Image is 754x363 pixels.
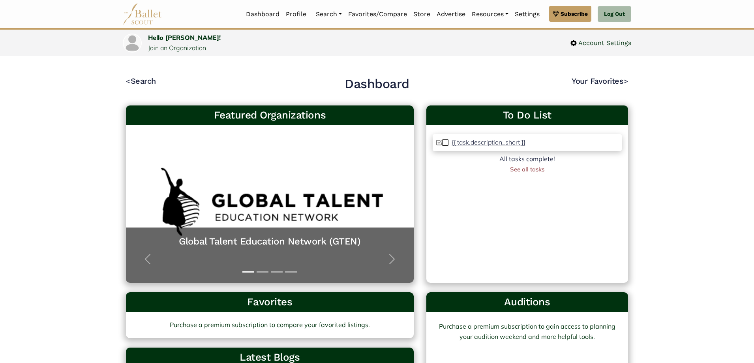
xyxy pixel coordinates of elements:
a: To Do List [433,109,622,122]
h3: Favorites [132,295,407,309]
a: Favorites/Compare [345,6,410,23]
a: Search [313,6,345,23]
p: {{ task.description_short }} [452,138,525,146]
a: Store [410,6,433,23]
a: Purchase a premium subscription to compare your favorited listings. [126,312,414,338]
button: Slide 4 [285,267,297,276]
a: Subscribe [549,6,591,22]
span: Account Settings [577,38,631,48]
h3: Featured Organizations [132,109,407,122]
button: Slide 1 [242,267,254,276]
a: Settings [512,6,543,23]
a: Resources [469,6,512,23]
a: Your Favorites [572,76,628,86]
span: Subscribe [561,9,588,18]
div: All tasks complete! [433,154,622,164]
a: Profile [283,6,309,23]
a: Account Settings [570,38,631,48]
code: < [126,76,131,86]
a: See all tasks [510,166,544,173]
button: Slide 2 [257,267,268,276]
a: Global Talent Education Network (GTEN) [134,235,406,248]
h3: Auditions [433,295,622,309]
a: Purchase a premium subscription to gain access to planning your audition weekend and more helpful... [439,322,615,340]
img: gem.svg [553,9,559,18]
a: Log Out [598,6,631,22]
h2: Dashboard [345,76,409,92]
a: <Search [126,76,156,86]
button: Slide 3 [271,267,283,276]
a: Advertise [433,6,469,23]
code: > [623,76,628,86]
a: Join an Organization [148,44,206,52]
img: profile picture [124,34,141,52]
a: Dashboard [243,6,283,23]
a: Hello [PERSON_NAME]! [148,34,221,41]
